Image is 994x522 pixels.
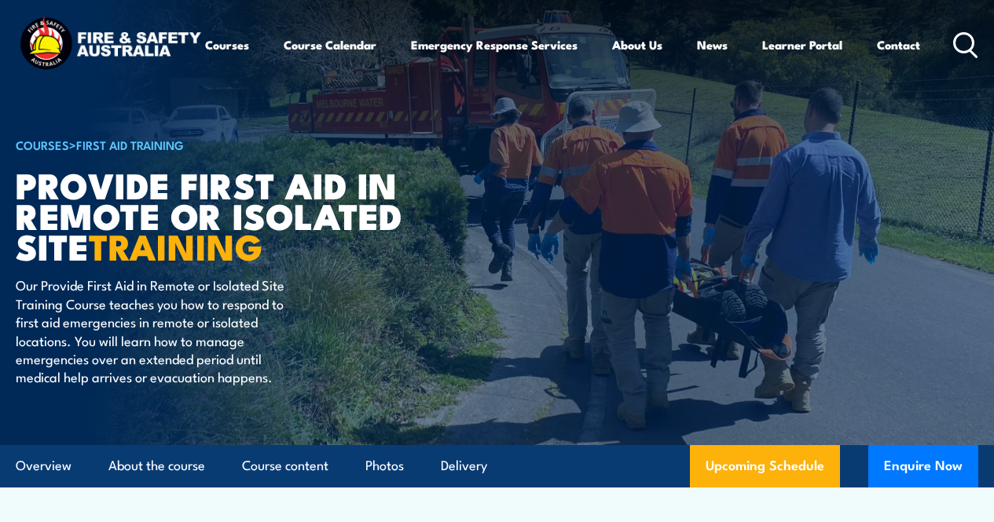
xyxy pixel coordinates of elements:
[441,445,487,487] a: Delivery
[242,445,328,487] a: Course content
[76,136,184,153] a: First Aid Training
[89,218,263,272] strong: TRAINING
[365,445,404,487] a: Photos
[868,445,978,487] button: Enquire Now
[877,26,920,64] a: Contact
[16,445,72,487] a: Overview
[16,136,69,153] a: COURSES
[690,445,840,487] a: Upcoming Schedule
[108,445,205,487] a: About the course
[762,26,842,64] a: Learner Portal
[16,135,404,154] h6: >
[16,169,404,261] h1: Provide First Aid in Remote or Isolated Site
[16,276,303,385] p: Our Provide First Aid in Remote or Isolated Site Training Course teaches you how to respond to fi...
[612,26,662,64] a: About Us
[697,26,728,64] a: News
[284,26,376,64] a: Course Calendar
[205,26,249,64] a: Courses
[411,26,578,64] a: Emergency Response Services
